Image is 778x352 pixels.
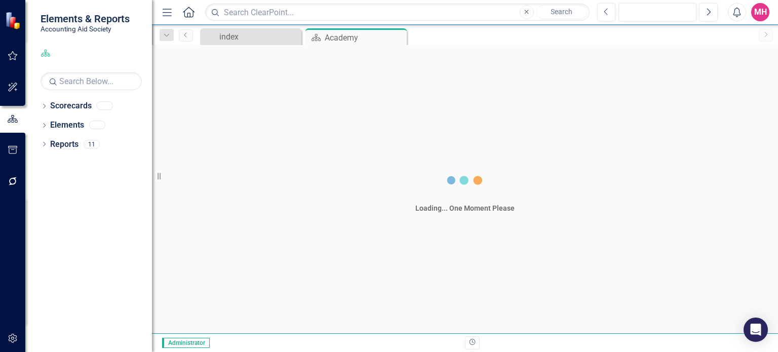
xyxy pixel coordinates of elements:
span: Administrator [162,338,210,348]
input: Search Below... [41,72,142,90]
div: index [219,30,299,43]
input: Search ClearPoint... [205,4,589,21]
a: index [203,30,299,43]
div: Loading... One Moment Please [415,203,515,213]
img: ClearPoint Strategy [4,11,23,30]
div: Open Intercom Messenger [744,318,768,342]
button: Search [536,5,587,19]
a: Reports [50,139,79,150]
span: Search [551,8,572,16]
div: Academy [325,31,404,44]
span: Elements & Reports [41,13,130,25]
small: Accounting Aid Society [41,25,130,33]
div: 11 [84,140,100,148]
a: Scorecards [50,100,92,112]
button: MH [751,3,769,21]
a: Elements [50,120,84,131]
